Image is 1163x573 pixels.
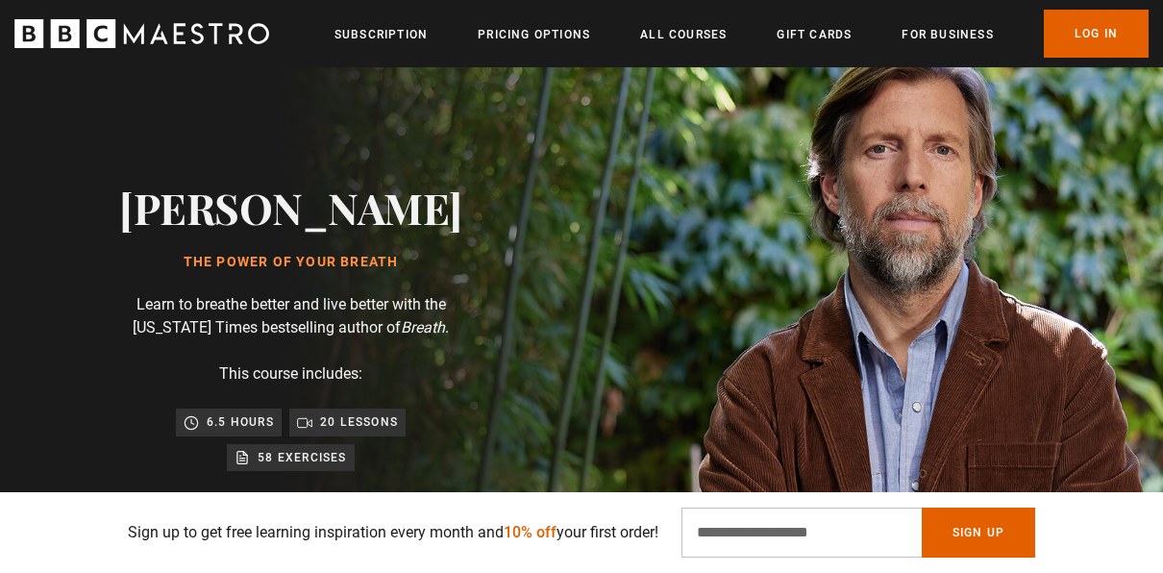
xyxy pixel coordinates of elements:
p: Sign up to get free learning inspiration every month and your first order! [128,521,658,544]
a: Subscription [334,25,428,44]
svg: BBC Maestro [14,19,269,48]
p: Learn to breathe better and live better with the [US_STATE] Times bestselling author of . [115,293,466,339]
a: Gift Cards [777,25,852,44]
p: 58 exercises [258,448,346,467]
p: 20 lessons [320,412,398,432]
a: Pricing Options [478,25,590,44]
span: 10% off [504,523,557,541]
a: For business [902,25,993,44]
p: This course includes: [219,362,362,386]
nav: Primary [334,10,1149,58]
h1: The Power of Your Breath [119,255,462,270]
i: Breath [401,318,445,336]
p: 6.5 hours [207,412,274,432]
a: All Courses [640,25,727,44]
h2: [PERSON_NAME] [119,183,462,232]
button: Sign Up [922,508,1035,558]
a: Log In [1044,10,1149,58]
